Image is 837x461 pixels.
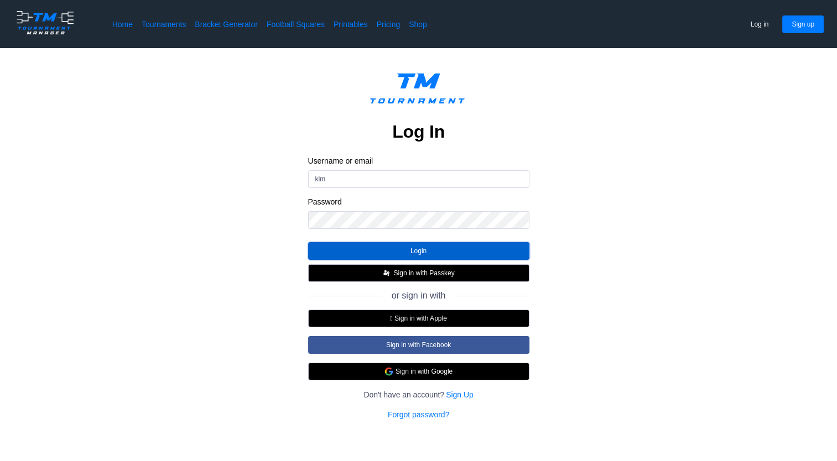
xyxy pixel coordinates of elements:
[384,367,393,376] img: google.d7f092af888a54de79ed9c9303d689d7.svg
[267,19,325,30] a: Football Squares
[308,197,529,207] label: Password
[741,15,778,33] button: Log in
[409,19,427,30] a: Shop
[112,19,133,30] a: Home
[334,19,368,30] a: Printables
[308,264,529,282] button: Sign in with Passkey
[308,363,529,380] button: Sign in with Google
[388,409,449,420] a: Forgot password?
[377,19,400,30] a: Pricing
[361,66,476,116] img: logo.ffa97a18e3bf2c7d.png
[382,269,391,277] img: FIDO_Passkey_mark_A_white.b30a49376ae8d2d8495b153dc42f1869.svg
[195,19,258,30] a: Bracket Generator
[363,389,444,400] span: Don't have an account?
[782,15,824,33] button: Sign up
[308,170,529,188] input: username or email
[392,121,445,143] h2: Log In
[308,242,529,260] button: Login
[392,291,446,301] span: or sign in with
[308,336,529,354] button: Sign in with Facebook
[142,19,186,30] a: Tournaments
[308,156,529,166] label: Username or email
[13,9,77,36] img: logo.ffa97a18e3bf2c7d.png
[446,389,473,400] a: Sign Up
[308,310,529,327] button:  Sign in with Apple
